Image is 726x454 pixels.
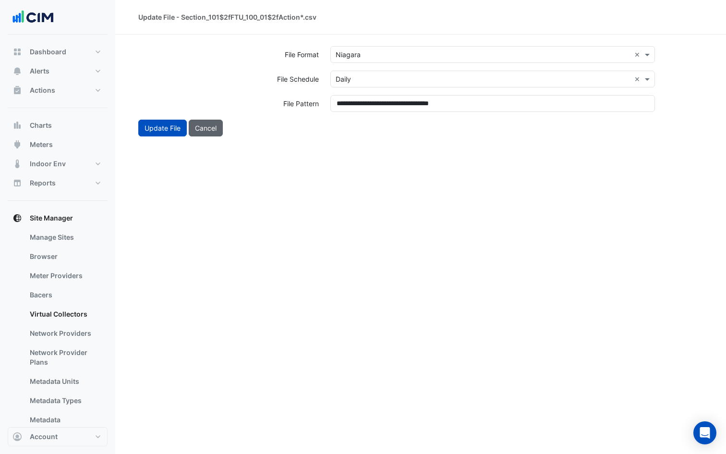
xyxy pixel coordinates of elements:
app-icon: Charts [12,121,22,130]
button: Indoor Env [8,154,108,173]
span: Account [30,432,58,442]
button: Cancel [189,120,223,136]
app-icon: Site Manager [12,213,22,223]
a: Metadata Types [22,391,108,410]
a: Metadata Units [22,372,108,391]
label: File Pattern [283,95,319,112]
span: Meters [30,140,53,149]
button: Meters [8,135,108,154]
span: Indoor Env [30,159,66,169]
app-icon: Reports [12,178,22,188]
app-icon: Dashboard [12,47,22,57]
app-icon: Indoor Env [12,159,22,169]
div: Open Intercom Messenger [693,421,716,444]
span: Reports [30,178,56,188]
span: Alerts [30,66,49,76]
a: Bacers [22,285,108,305]
span: Charts [30,121,52,130]
a: Metadata [22,410,108,429]
img: Company Logo [12,8,55,27]
a: Manage Sites [22,228,108,247]
button: Dashboard [8,42,108,61]
button: Account [8,427,108,446]
label: File Format [285,46,319,63]
span: Clear [634,74,642,84]
button: Alerts [8,61,108,81]
a: Browser [22,247,108,266]
button: Charts [8,116,108,135]
div: Update File - Section_101$2fFTU_100_01$2fAction*.csv [138,12,316,22]
span: Dashboard [30,47,66,57]
app-icon: Actions [12,86,22,95]
a: Network Provider Plans [22,343,108,372]
span: Site Manager [30,213,73,223]
app-icon: Meters [12,140,22,149]
button: Update File [138,120,187,136]
button: Reports [8,173,108,193]
span: Clear [634,49,642,60]
a: Virtual Collectors [22,305,108,324]
a: Meter Providers [22,266,108,285]
a: Network Providers [22,324,108,343]
span: Actions [30,86,55,95]
label: File Schedule [277,71,319,87]
button: Actions [8,81,108,100]
app-icon: Alerts [12,66,22,76]
button: Site Manager [8,209,108,228]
